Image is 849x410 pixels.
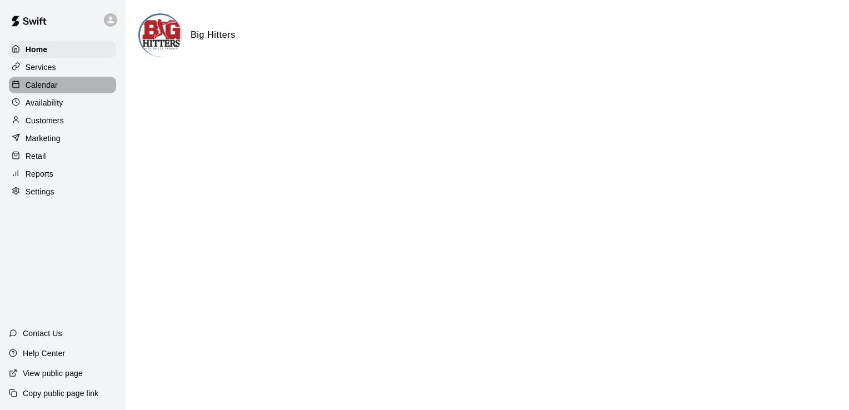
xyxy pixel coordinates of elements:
p: Calendar [26,79,58,91]
p: Settings [26,186,54,197]
p: View public page [23,368,83,379]
a: Customers [9,112,116,129]
a: Services [9,59,116,76]
p: Availability [26,97,63,108]
img: Big Hitters logo [140,15,182,57]
a: Availability [9,94,116,111]
a: Home [9,41,116,58]
p: Services [26,62,56,73]
a: Reports [9,166,116,182]
p: Contact Us [23,328,62,339]
a: Calendar [9,77,116,93]
p: Copy public page link [23,388,98,399]
p: Home [26,44,48,55]
p: Retail [26,151,46,162]
a: Marketing [9,130,116,147]
p: Marketing [26,133,61,144]
p: Reports [26,168,53,179]
p: Customers [26,115,64,126]
h6: Big Hitters [191,28,236,42]
a: Retail [9,148,116,164]
a: Settings [9,183,116,200]
p: Help Center [23,348,65,359]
